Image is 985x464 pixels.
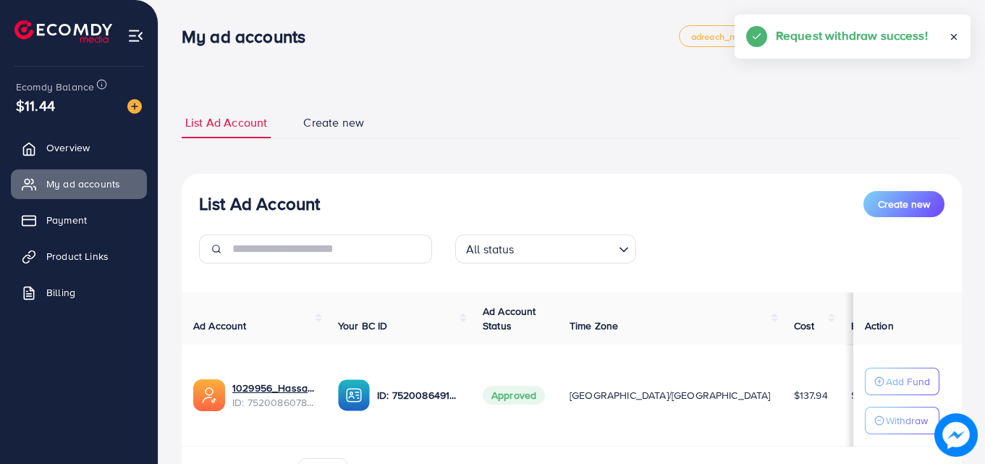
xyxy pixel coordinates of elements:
[338,379,370,411] img: ic-ba-acc.ded83a64.svg
[46,213,87,227] span: Payment
[232,381,315,395] a: 1029956_Hassam_1750906624197
[232,395,315,410] span: ID: 7520086078024515591
[11,169,147,198] a: My ad accounts
[483,386,545,405] span: Approved
[776,26,928,45] h5: Request withdraw success!
[679,25,800,47] a: adreach_new_package
[463,239,517,260] span: All status
[199,193,320,214] h3: List Ad Account
[691,32,788,41] span: adreach_new_package
[865,407,939,434] button: Withdraw
[934,413,978,457] img: image
[16,95,55,116] span: $11.44
[46,140,90,155] span: Overview
[886,412,928,429] p: Withdraw
[878,197,930,211] span: Create new
[794,319,815,333] span: Cost
[193,379,225,411] img: ic-ads-acc.e4c84228.svg
[886,373,930,390] p: Add Fund
[794,388,828,402] span: $137.94
[232,381,315,410] div: <span class='underline'>1029956_Hassam_1750906624197</span></br>7520086078024515591
[14,20,112,43] img: logo
[193,319,247,333] span: Ad Account
[519,236,613,260] input: Search for option
[46,249,109,263] span: Product Links
[11,133,147,162] a: Overview
[483,304,536,333] span: Ad Account Status
[46,285,75,300] span: Billing
[865,368,939,395] button: Add Fund
[377,387,460,404] p: ID: 7520086491469692945
[863,191,944,217] button: Create new
[127,99,142,114] img: image
[185,114,267,131] span: List Ad Account
[570,388,771,402] span: [GEOGRAPHIC_DATA]/[GEOGRAPHIC_DATA]
[11,278,147,307] a: Billing
[455,235,636,263] div: Search for option
[182,26,317,47] h3: My ad accounts
[46,177,120,191] span: My ad accounts
[127,28,144,44] img: menu
[338,319,388,333] span: Your BC ID
[11,242,147,271] a: Product Links
[865,319,894,333] span: Action
[16,80,94,94] span: Ecomdy Balance
[11,206,147,235] a: Payment
[303,114,364,131] span: Create new
[570,319,618,333] span: Time Zone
